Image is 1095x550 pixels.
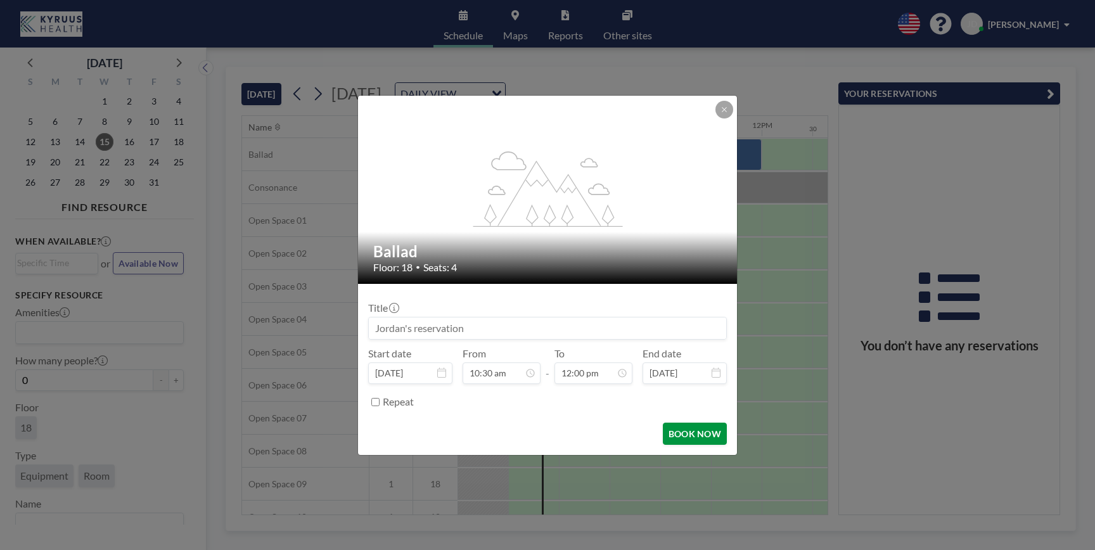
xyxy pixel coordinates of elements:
[373,261,413,274] span: Floor: 18
[416,262,420,272] span: •
[473,150,623,226] g: flex-grow: 1.2;
[463,347,486,360] label: From
[369,317,726,339] input: Jordan's reservation
[373,242,723,261] h2: Ballad
[368,302,398,314] label: Title
[546,352,549,380] span: -
[368,347,411,360] label: Start date
[643,347,681,360] label: End date
[383,395,414,408] label: Repeat
[554,347,565,360] label: To
[663,423,727,445] button: BOOK NOW
[423,261,457,274] span: Seats: 4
